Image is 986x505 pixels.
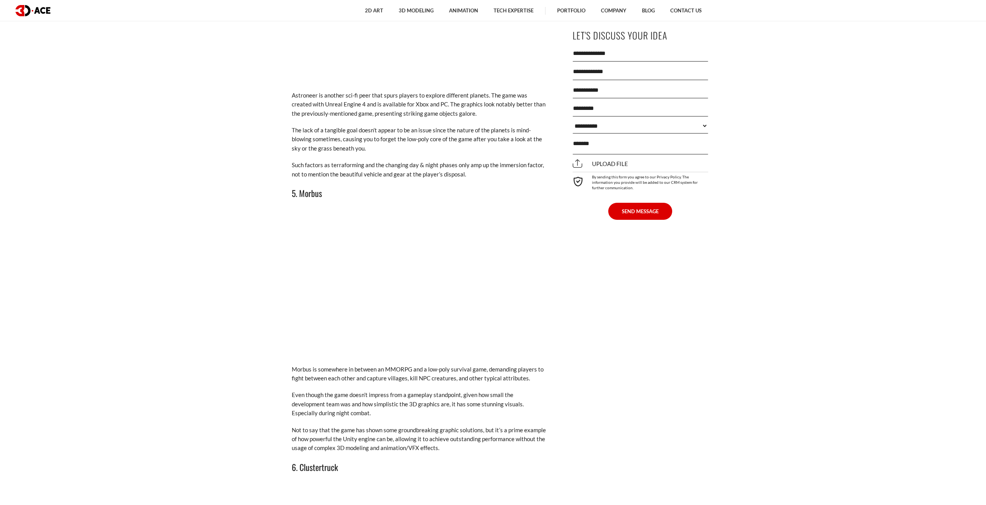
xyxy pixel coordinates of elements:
p: Even though the game doesn’t impress from a gameplay standpoint, given how small the development ... [292,390,547,418]
h3: 6. Clustertruck [292,460,547,474]
p: The lack of a tangible goal doesn’t appear to be an issue since the nature of the planets is mind... [292,126,547,153]
p: Morbus is somewhere in between an MMORPG and a low-poly survival game, demanding players to fight... [292,365,547,383]
h3: 5. Morbus [292,187,547,200]
img: logo dark [15,5,50,16]
span: Upload file [573,160,628,167]
p: Astroneer is another sci-fi peer that spurs players to explore different planets. The game was cr... [292,91,547,118]
button: SEND MESSAGE [608,203,672,220]
p: Not to say that the game has shown some groundbreaking graphic solutions, but it’s a prime exampl... [292,426,547,453]
p: Such factors as terraforming and the changing day & night phases only amp up the immersion factor... [292,161,547,179]
div: By sending this form you agree to our Privacy Policy. The information you provide will be added t... [573,172,708,190]
p: Let's Discuss Your Idea [573,27,708,44]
